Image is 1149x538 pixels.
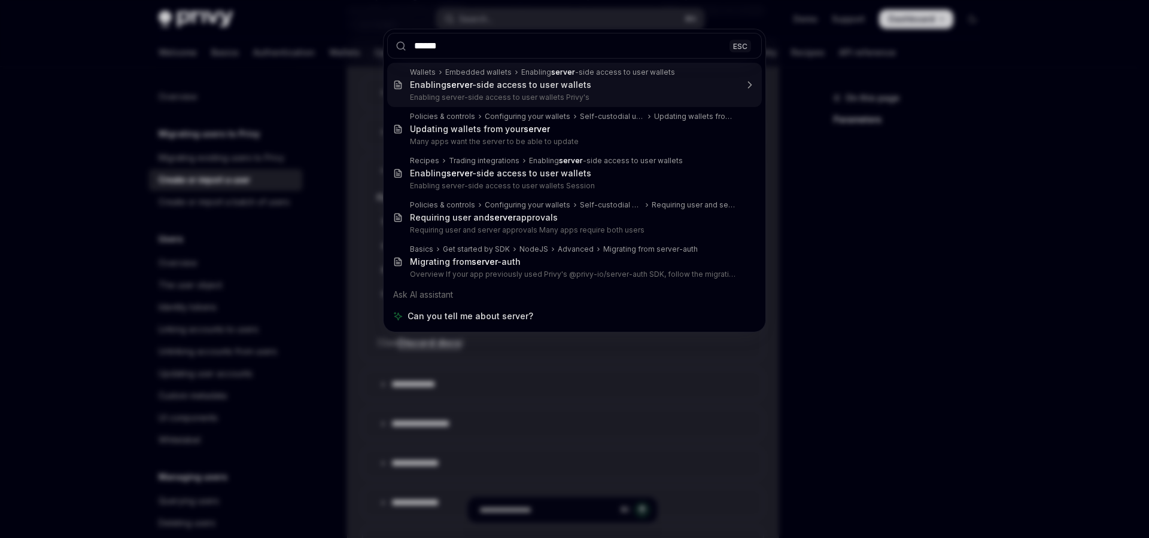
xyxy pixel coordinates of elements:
[729,39,751,52] div: ESC
[410,156,439,166] div: Recipes
[446,80,472,90] b: server
[529,156,683,166] div: Enabling -side access to user wallets
[652,200,737,210] div: Requiring user and server approvals
[410,168,591,179] div: Enabling -side access to user wallets
[387,284,762,305] div: Ask AI assistant
[603,244,698,254] div: Migrating from server-auth
[580,112,645,121] div: Self-custodial user wallets
[410,137,737,146] p: Many apps want the server to be able to update
[485,112,570,121] div: Configuring your wallets
[446,168,472,178] b: server
[559,156,583,165] b: server
[410,80,591,90] div: Enabling -side access to user wallets
[551,68,575,77] b: server
[654,112,737,121] div: Updating wallets from your server
[445,68,512,77] div: Embedded wallets
[443,244,510,254] div: Get started by SDK
[410,212,558,223] div: Requiring user and approvals
[410,256,521,267] div: Migrating from -auth
[410,244,433,254] div: Basics
[472,256,497,267] b: server
[410,181,737,191] p: Enabling server-side access to user wallets Session
[410,200,475,210] div: Policies & controls
[490,212,516,222] b: server
[580,200,642,210] div: Self-custodial user wallets
[410,93,737,102] p: Enabling server-side access to user wallets Privy's
[449,156,519,166] div: Trading integrations
[558,244,594,254] div: Advanced
[521,68,675,77] div: Enabling -side access to user wallets
[410,112,475,121] div: Policies & controls
[519,244,548,254] div: NodeJS
[410,225,737,235] p: Requiring user and server approvals Many apps require both users
[524,124,550,134] b: server
[410,68,436,77] div: Wallets
[410,270,737,279] p: Overview If your app previously used Privy's @privy-io/server-auth SDK, follow the migration
[485,200,570,210] div: Configuring your wallets
[410,124,550,134] div: Updating wallets from your
[408,310,533,322] span: Can you tell me about server?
